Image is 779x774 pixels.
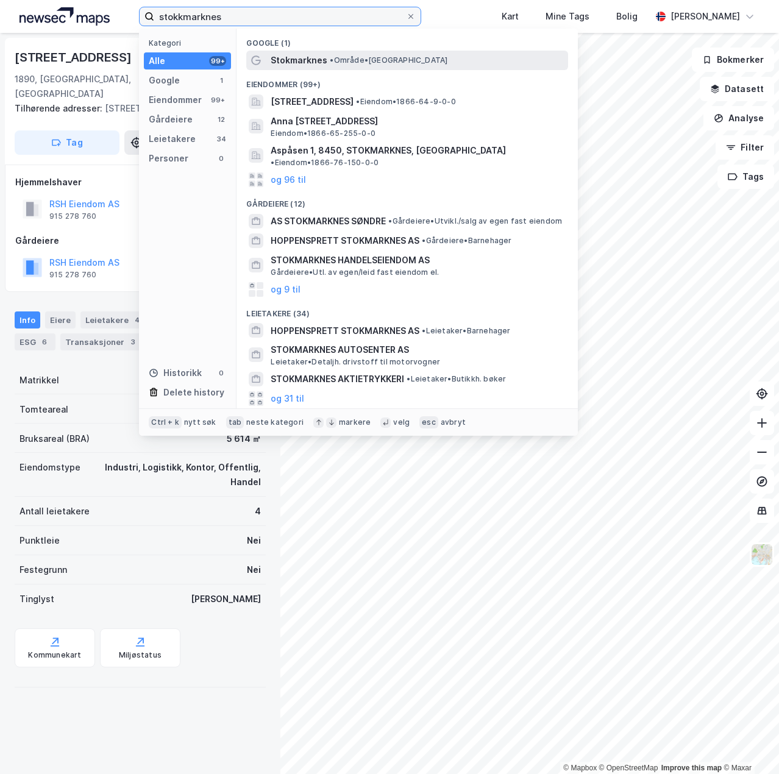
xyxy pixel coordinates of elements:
div: Tinglyst [20,592,54,606]
div: Nei [247,563,261,577]
div: 915 278 760 [49,211,96,221]
div: Leietakere [80,311,148,328]
span: HOPPENSPRETT STOKMARKNES AS [271,324,419,338]
div: Bruksareal (BRA) [20,431,90,446]
div: ESG [15,333,55,350]
span: Eiendom • 1866-65-255-0-0 [271,129,375,138]
div: neste kategori [246,417,304,427]
span: Leietaker • Detaljh. drivstoff til motorvogner [271,357,440,367]
span: Eiendom • 1866-64-9-0-0 [356,97,455,107]
div: Leietakere (34) [237,299,578,321]
div: Alle [149,54,165,68]
div: Festegrunn [20,563,67,577]
span: • [388,216,392,225]
div: Gårdeiere [15,233,265,248]
div: Eiendomstype [20,460,80,475]
div: 12 [216,115,226,124]
span: STOKMARKNES AUTOSENTER AS [271,343,563,357]
div: Kart [502,9,519,24]
div: Google (1) [237,29,578,51]
span: Gårdeiere • Barnehager [422,236,511,246]
div: Antall leietakere [20,504,90,519]
span: • [422,326,425,335]
div: Transaksjoner [60,333,144,350]
div: 99+ [209,95,226,105]
span: • [271,158,274,167]
div: Eiere [45,311,76,328]
div: Industri, Logistikk, Kontor, Offentlig, Handel [95,460,261,489]
input: Søk på adresse, matrikkel, gårdeiere, leietakere eller personer [154,7,406,26]
div: Kommunekart [28,650,81,660]
span: Gårdeiere • Utvikl./salg av egen fast eiendom [388,216,562,226]
a: Mapbox [563,764,597,772]
div: [STREET_ADDRESS] [15,101,256,116]
div: Mine Tags [546,9,589,24]
div: Punktleie [20,533,60,548]
span: • [356,97,360,106]
div: Eiendommer (99+) [237,70,578,92]
span: Område • [GEOGRAPHIC_DATA] [330,55,447,65]
span: Leietaker • Barnehager [422,326,510,336]
a: Improve this map [661,764,722,772]
div: [STREET_ADDRESS] [15,48,134,67]
div: Tomteareal [20,402,68,417]
div: 5 614 ㎡ [227,431,261,446]
button: Datasett [700,77,774,101]
span: HOPPENSPRETT STOKMARKNES AS [271,233,419,248]
div: Hjemmelshaver [15,175,265,190]
button: Filter [716,135,774,160]
div: avbryt [441,417,466,427]
button: Tag [15,130,119,155]
a: OpenStreetMap [599,764,658,772]
button: og 31 til [271,391,304,406]
div: esc [419,416,438,428]
div: Eiendommer [149,93,202,107]
div: Kategori [149,38,231,48]
div: Leietakere [149,132,196,146]
div: [PERSON_NAME] [191,592,261,606]
span: Tilhørende adresser: [15,103,105,113]
div: Miljøstatus [119,650,162,660]
div: nytt søk [184,417,216,427]
div: 4 [255,504,261,519]
span: Anna [STREET_ADDRESS] [271,114,563,129]
div: velg [393,417,410,427]
div: 99+ [209,56,226,66]
div: Google [149,73,180,88]
span: [STREET_ADDRESS] [271,94,354,109]
div: Info [15,311,40,328]
div: Historikk [149,366,202,380]
iframe: Chat Widget [718,715,779,774]
div: 0 [216,154,226,163]
div: Bolig [616,9,638,24]
div: 6 [38,336,51,348]
div: Personer [149,151,188,166]
div: Kontrollprogram for chat [718,715,779,774]
button: Analyse [703,106,774,130]
span: Eiendom • 1866-76-150-0-0 [271,158,379,168]
span: Aspåsen 1, 8450, STOKMARKNES, [GEOGRAPHIC_DATA] [271,143,506,158]
button: og 96 til [271,172,306,187]
span: • [407,374,410,383]
div: Matrikkel [20,373,59,388]
button: Tags [717,165,774,189]
div: Nei [247,533,261,548]
div: 3 [127,336,139,348]
span: Leietaker • Butikkh. bøker [407,374,506,384]
div: Gårdeiere [149,112,193,127]
span: • [330,55,333,65]
img: Z [750,543,774,566]
span: Stokmarknes [271,53,327,68]
div: Gårdeiere (12) [237,190,578,211]
div: Delete history [163,385,224,400]
div: 0 [216,368,226,378]
img: logo.a4113a55bc3d86da70a041830d287a7e.svg [20,7,110,26]
div: markere [339,417,371,427]
div: tab [226,416,244,428]
span: Gårdeiere • Utl. av egen/leid fast eiendom el. [271,268,439,277]
div: 34 [216,134,226,144]
div: 4 [131,314,143,326]
button: Bokmerker [692,48,774,72]
div: Ctrl + k [149,416,182,428]
span: • [422,236,425,245]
